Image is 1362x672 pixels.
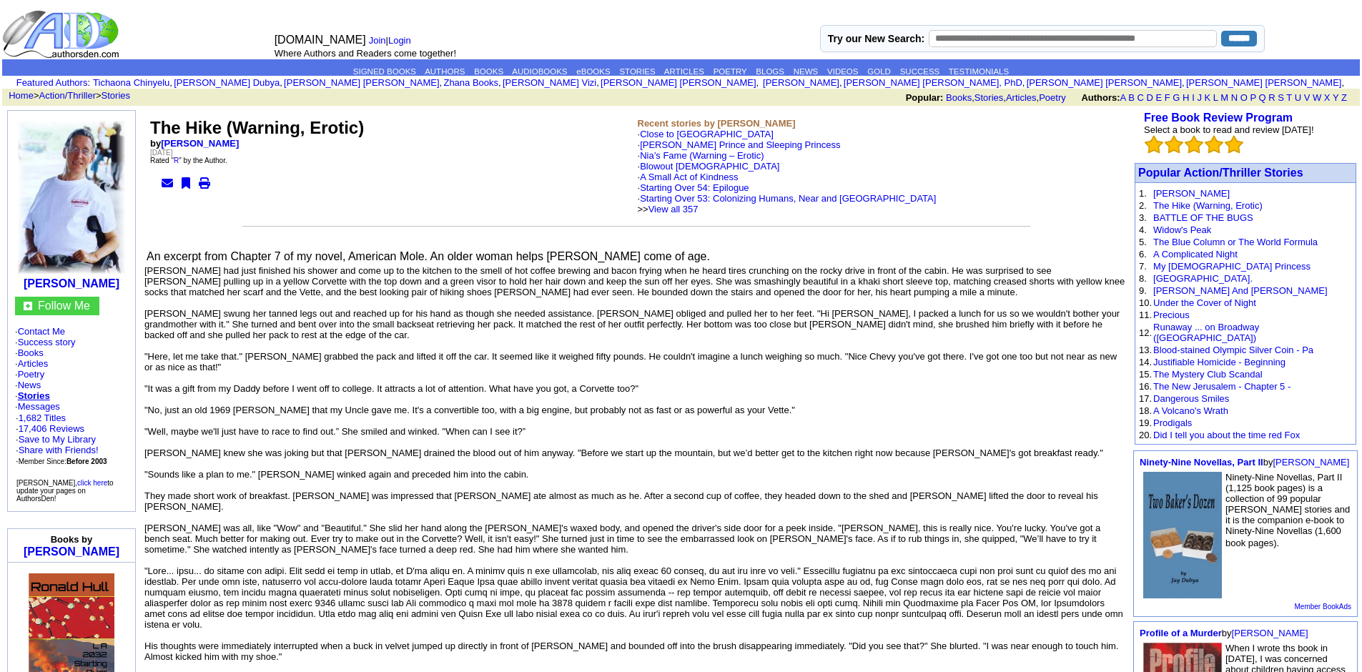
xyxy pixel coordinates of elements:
[512,67,567,76] a: AUDIOBOOKS
[443,77,498,88] a: Zhana Books
[1268,92,1275,103] a: R
[1139,369,1152,380] font: 15.
[16,479,114,503] font: [PERSON_NAME], to update your pages on AuthorsDen!
[638,182,937,214] font: ·
[18,401,60,412] a: Messages
[1027,77,1182,88] a: [PERSON_NAME] [PERSON_NAME]
[1153,249,1238,260] a: A Complicated Night
[906,92,944,103] b: Popular:
[1139,200,1147,211] font: 2.
[1225,135,1243,154] img: bigemptystars.png
[1313,92,1321,103] a: W
[1139,249,1147,260] font: 6.
[4,90,130,101] font: > >
[1139,381,1152,392] font: 16.
[1139,261,1147,272] font: 7.
[18,380,41,390] a: News
[1146,92,1153,103] a: D
[18,369,45,380] a: Poetry
[900,67,940,76] a: SUCCESS
[640,150,764,161] a: Nia’s Fame (Warning – Erotic)
[1153,310,1190,320] a: Precious
[501,79,503,87] font: i
[1153,261,1311,272] a: My [DEMOGRAPHIC_DATA] Princess
[1183,92,1189,103] a: H
[19,423,85,434] a: 17,406 Reviews
[72,566,73,571] img: shim.gif
[172,79,174,87] font: i
[1213,92,1218,103] a: L
[93,77,169,88] a: Tichaona Chinyelu
[640,193,936,204] a: Starting Over 53: Colonizing Humans, Near and [GEOGRAPHIC_DATA]
[1006,92,1037,103] a: Articles
[369,35,416,46] font: |
[1153,188,1230,199] a: [PERSON_NAME]
[174,77,280,88] a: [PERSON_NAME] Dubya
[70,566,71,571] img: shim.gif
[1139,417,1152,428] font: 19.
[1192,92,1195,103] a: I
[15,326,128,467] font: · · · · · · ·
[1153,417,1192,428] a: Prodigals
[638,129,937,214] font: ·
[1197,92,1202,103] a: J
[1232,628,1308,638] a: [PERSON_NAME]
[1153,393,1229,404] a: Dangerous Smiles
[369,35,386,46] a: Join
[150,138,239,149] b: by
[38,300,90,312] font: Follow Me
[19,458,107,465] font: Member Since:
[1144,112,1293,124] b: Free Book Review Program
[77,479,107,487] a: click here
[353,67,416,76] a: SIGNED BOOKS
[71,566,72,571] img: shim.gif
[147,250,710,262] font: An excerpt from Chapter 7 of my novel, American Mole. An older woman helps [PERSON_NAME] come of ...
[150,157,227,164] font: Rated " " by the Author.
[1153,237,1318,247] a: The Blue Column or The World Formula
[388,35,411,46] a: Login
[638,118,796,129] b: Recent stories by [PERSON_NAME]
[150,149,172,157] font: [DATE]
[1145,135,1163,154] img: bigemptystars.png
[576,67,610,76] a: eBOOKS
[16,77,88,88] a: Featured Authors
[648,204,699,214] a: View all 357
[1128,92,1135,103] a: B
[1138,167,1303,179] a: Popular Action/Thriller Stories
[867,67,891,76] a: GOLD
[18,390,50,401] a: Stories
[1139,345,1152,355] font: 13.
[1153,212,1253,223] a: BATTLE OF THE BUGS
[1153,369,1262,380] a: The Mystery Club Scandal
[640,161,779,172] a: Blowout [DEMOGRAPHIC_DATA]
[640,172,738,182] a: A Small Act of Kindness
[1139,273,1147,284] font: 8.
[1153,381,1291,392] a: The New Jerusalem - Chapter 5 -
[1153,200,1263,211] a: The Hike (Warning, Erotic)
[1139,285,1147,296] font: 9.
[1155,92,1162,103] a: E
[51,534,93,545] b: Books by
[1139,357,1152,367] font: 14.
[474,67,503,76] a: BOOKS
[16,434,99,466] font: · · ·
[638,139,937,214] font: ·
[828,33,924,44] label: Try our New Search:
[15,401,60,412] font: ·
[39,90,96,101] a: Action/Thriller
[638,150,937,214] font: ·
[1250,92,1255,103] a: P
[19,434,96,445] a: Save to My Library
[844,77,1022,88] a: [PERSON_NAME] [PERSON_NAME], PhD
[974,92,1003,103] a: Stories
[1120,92,1126,103] a: A
[1140,457,1263,468] a: Ninety-Nine Novellas, Part II
[1225,472,1350,548] font: Ninety-Nine Novellas, Part II (1,125 book pages) is a collection of 99 popular [PERSON_NAME] stor...
[1153,357,1285,367] a: Justifiable Homicide - Beginning
[638,161,937,214] font: ·
[1153,297,1256,308] a: Under the Cover of Night
[1333,92,1338,103] a: Y
[1324,92,1331,103] a: X
[599,79,601,87] font: i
